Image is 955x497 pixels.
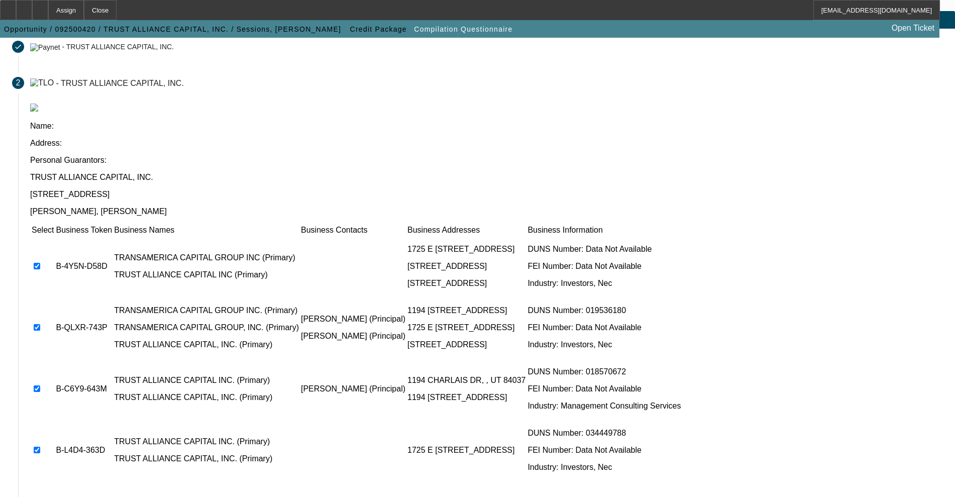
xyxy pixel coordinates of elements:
p: Industry: Investors, Nec [527,279,681,288]
p: TRUST ALLIANCE CAPITAL INC. (Primary) [114,437,299,446]
td: B-4Y5N-D58D [55,236,113,296]
img: TLO [30,78,54,87]
p: Name: [30,122,943,131]
p: TRANSAMERICA CAPITAL GROUP, INC. (Primary) [114,323,299,332]
p: 1194 [STREET_ADDRESS] [407,393,525,402]
button: Credit Package [348,20,409,38]
div: - TRUST ALLIANCE CAPITAL, INC. [62,43,174,51]
td: Business Information [527,225,681,235]
td: B-C6Y9-643M [55,359,113,419]
p: Industry: Investors, Nec [527,340,681,349]
p: [STREET_ADDRESS] [30,190,943,199]
p: 1194 [STREET_ADDRESS] [407,306,525,315]
span: Compilation Questionnaire [414,25,512,33]
span: Opportunity / 092500420 / TRUST ALLIANCE CAPITAL, INC. / Sessions, [PERSON_NAME] [4,25,341,33]
p: TRUST ALLIANCE CAPITAL INC. (Primary) [114,376,299,385]
p: 1194 CHARLAIS DR, , UT 84037 [407,376,525,385]
p: FEI Number: Data Not Available [527,446,681,455]
p: Address: [30,139,943,148]
p: TRUST ALLIANCE CAPITAL INC (Primary) [114,270,299,279]
img: Paynet [30,43,60,51]
td: Select [31,225,54,235]
div: - TRUST ALLIANCE CAPITAL, INC. [56,78,184,87]
p: TRUST ALLIANCE CAPITAL, INC. (Primary) [114,393,299,402]
p: [PERSON_NAME] (Principal) [301,384,405,393]
p: Personal Guarantors: [30,156,943,165]
span: 2 [16,78,21,87]
p: FEI Number: Data Not Available [527,323,681,332]
p: DUNS Number: Data Not Available [527,245,681,254]
p: [PERSON_NAME] (Principal) [301,315,405,324]
button: Compilation Questionnaire [411,20,515,38]
p: [STREET_ADDRESS] [407,340,525,349]
p: 1725 E [STREET_ADDRESS] [407,323,525,332]
a: Open Ticket [888,20,938,37]
td: Business Contacts [300,225,406,235]
p: [PERSON_NAME] (Principal) [301,332,405,341]
td: Business Token [55,225,113,235]
p: TRUST ALLIANCE CAPITAL, INC. [30,173,943,182]
p: [STREET_ADDRESS] [407,262,525,271]
p: FEI Number: Data Not Available [527,262,681,271]
p: [STREET_ADDRESS] [407,279,525,288]
p: DUNS Number: 018570672 [527,367,681,376]
span: Credit Package [350,25,407,33]
p: TRUST ALLIANCE CAPITAL, INC. (Primary) [114,454,299,463]
p: TRANSAMERICA CAPITAL GROUP INC (Primary) [114,253,299,262]
p: TRUST ALLIANCE CAPITAL, INC. (Primary) [114,340,299,349]
mat-icon: done [14,43,22,51]
p: 1725 E [STREET_ADDRESS] [407,245,525,254]
p: Industry: Management Consulting Services [527,402,681,411]
td: Business Names [114,225,299,235]
p: Industry: Investors, Nec [527,463,681,472]
td: B-QLXR-743P [55,297,113,358]
p: DUNS Number: 019536180 [527,306,681,315]
p: DUNS Number: 034449788 [527,429,681,438]
td: Business Addresses [407,225,526,235]
img: tlo.png [30,104,38,112]
td: B-L4D4-363D [55,420,113,480]
p: 1725 E [STREET_ADDRESS] [407,446,525,455]
p: [PERSON_NAME], [PERSON_NAME] [30,207,943,216]
p: FEI Number: Data Not Available [527,384,681,393]
p: TRANSAMERICA CAPITAL GROUP INC. (Primary) [114,306,299,315]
